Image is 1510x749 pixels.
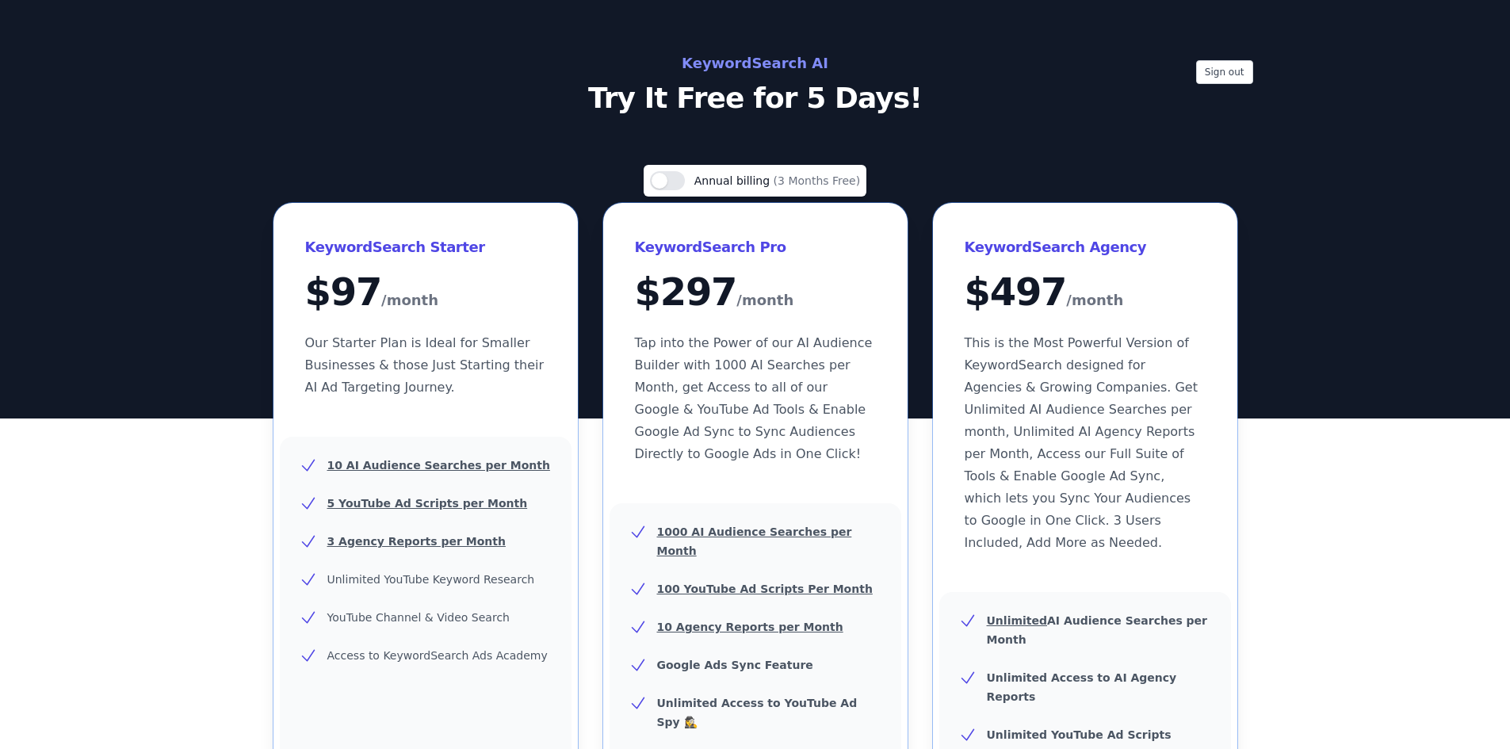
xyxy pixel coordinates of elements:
u: Unlimited [987,614,1048,627]
b: Unlimited Access to YouTube Ad Spy 🕵️‍♀️ [657,697,858,728]
span: Unlimited YouTube Keyword Research [327,573,535,586]
h3: KeywordSearch Agency [965,235,1206,260]
p: Try It Free for 5 Days! [400,82,1111,114]
u: 10 Agency Reports per Month [657,621,843,633]
span: Tap into the Power of our AI Audience Builder with 1000 AI Searches per Month, get Access to all ... [635,335,873,461]
span: This is the Most Powerful Version of KeywordSearch designed for Agencies & Growing Companies. Get... [965,335,1198,550]
h2: KeywordSearch AI [400,51,1111,76]
span: Our Starter Plan is Ideal for Smaller Businesses & those Just Starting their AI Ad Targeting Jour... [305,335,545,395]
u: 1000 AI Audience Searches per Month [657,525,852,557]
span: /month [736,288,793,313]
b: Unlimited Access to AI Agency Reports [987,671,1177,703]
span: Annual billing [694,174,774,187]
div: $ 97 [305,273,546,313]
u: 5 YouTube Ad Scripts per Month [327,497,528,510]
u: 100 YouTube Ad Scripts Per Month [657,583,873,595]
h3: KeywordSearch Starter [305,235,546,260]
b: Google Ads Sync Feature [657,659,813,671]
span: Access to KeywordSearch Ads Academy [327,649,548,662]
b: AI Audience Searches per Month [987,614,1208,646]
u: 10 AI Audience Searches per Month [327,459,550,472]
u: 3 Agency Reports per Month [327,535,506,548]
span: (3 Months Free) [774,174,861,187]
span: YouTube Channel & Video Search [327,611,510,624]
b: Unlimited YouTube Ad Scripts [987,728,1172,741]
button: Sign out [1196,60,1253,84]
h3: KeywordSearch Pro [635,235,876,260]
div: $ 297 [635,273,876,313]
span: /month [1066,288,1123,313]
div: $ 497 [965,273,1206,313]
span: /month [381,288,438,313]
